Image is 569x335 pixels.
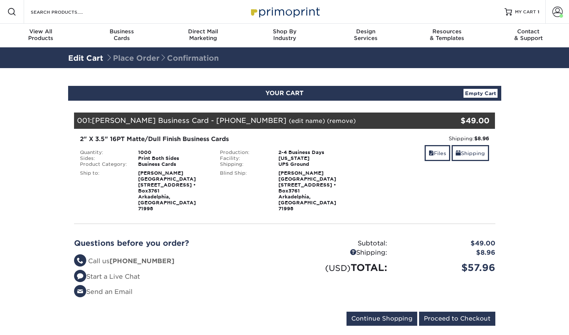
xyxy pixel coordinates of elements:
span: Design [325,28,406,35]
a: (edit name) [289,117,325,124]
div: 1000 [133,150,214,155]
div: $49.00 [425,115,490,126]
span: Resources [406,28,488,35]
span: Direct Mail [163,28,244,35]
a: Direct MailMarketing [163,24,244,47]
div: Shipping: [360,135,489,142]
div: [US_STATE] [273,155,355,161]
a: Empty Cart [463,89,498,98]
div: 2-4 Business Days [273,150,355,155]
div: Facility: [214,155,273,161]
div: $57.96 [393,261,501,275]
div: Subtotal: [285,239,393,248]
span: Place Order Confirmation [106,54,219,63]
a: Contact& Support [488,24,569,47]
span: 1 [538,9,539,14]
div: UPS Ground [273,161,355,167]
h2: Questions before you order? [74,239,279,248]
a: BusinessCards [81,24,163,47]
img: Primoprint [248,4,322,20]
a: Shipping [452,145,489,161]
div: Sides: [74,155,133,161]
div: Business Cards [133,161,214,167]
a: (remove) [327,117,356,124]
strong: $8.96 [474,135,489,141]
span: [PERSON_NAME] Business Card - [PHONE_NUMBER] [92,116,287,124]
span: files [429,150,434,156]
div: Blind Ship: [214,170,273,212]
input: SEARCH PRODUCTS..... [30,7,102,16]
div: & Templates [406,28,488,41]
div: Ship to: [74,170,133,212]
div: $49.00 [393,239,501,248]
div: Cards [81,28,163,41]
a: DesignServices [325,24,406,47]
a: Shop ByIndustry [244,24,325,47]
div: $8.96 [393,248,501,258]
div: Marketing [163,28,244,41]
a: Send an Email [74,288,133,295]
strong: [PHONE_NUMBER] [110,257,174,265]
div: Quantity: [74,150,133,155]
a: Start a Live Chat [74,273,140,280]
span: YOUR CART [265,90,304,97]
div: 001: [74,113,425,129]
div: Industry [244,28,325,41]
span: Contact [488,28,569,35]
a: Files [425,145,450,161]
span: Shop By [244,28,325,35]
input: Continue Shopping [347,312,417,326]
div: TOTAL: [285,261,393,275]
input: Proceed to Checkout [419,312,495,326]
div: & Support [488,28,569,41]
div: Shipping: [285,248,393,258]
div: Shipping: [214,161,273,167]
span: Business [81,28,163,35]
strong: [PERSON_NAME] [GEOGRAPHIC_DATA] [STREET_ADDRESS] • Box3761 Arkadelphia, [GEOGRAPHIC_DATA] 71998 [138,170,196,211]
div: 2" X 3.5" 16PT Matte/Dull Finish Business Cards [80,135,349,144]
strong: [PERSON_NAME] [GEOGRAPHIC_DATA] [STREET_ADDRESS] • Box3761 Arkadelphia, [GEOGRAPHIC_DATA] 71998 [278,170,336,211]
span: MY CART [515,9,536,15]
li: Call us [74,257,279,266]
small: (USD) [325,263,351,273]
div: Print Both Sides [133,155,214,161]
span: shipping [456,150,461,156]
a: Edit Cart [68,54,103,63]
div: Services [325,28,406,41]
div: Product Category: [74,161,133,167]
div: Production: [214,150,273,155]
a: Resources& Templates [406,24,488,47]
